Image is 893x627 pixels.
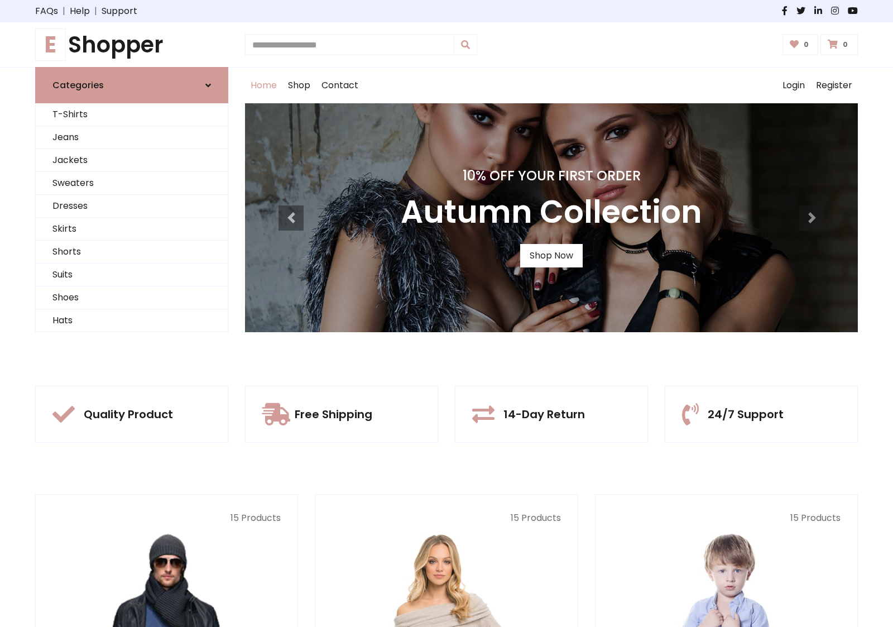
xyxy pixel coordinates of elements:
a: FAQs [35,4,58,18]
h5: 14-Day Return [503,408,585,421]
a: Login [777,68,810,103]
a: 0 [782,34,819,55]
h4: 10% Off Your First Order [401,168,702,184]
h5: Quality Product [84,408,173,421]
a: 0 [820,34,858,55]
a: T-Shirts [36,103,228,126]
a: Support [102,4,137,18]
a: Register [810,68,858,103]
h5: 24/7 Support [708,408,784,421]
p: 15 Products [52,511,281,525]
a: Jackets [36,149,228,172]
p: 15 Products [332,511,560,525]
a: Sweaters [36,172,228,195]
a: Jeans [36,126,228,149]
h6: Categories [52,80,104,90]
p: 15 Products [612,511,841,525]
a: Dresses [36,195,228,218]
a: Hats [36,309,228,332]
a: Shorts [36,241,228,264]
a: Suits [36,264,228,286]
a: Contact [316,68,364,103]
a: Shoes [36,286,228,309]
a: Home [245,68,282,103]
a: Categories [35,67,228,103]
a: Shop Now [520,244,583,267]
span: | [58,4,70,18]
h3: Autumn Collection [401,193,702,231]
a: Help [70,4,90,18]
span: 0 [801,40,812,50]
span: E [35,28,66,61]
h1: Shopper [35,31,228,58]
a: Skirts [36,218,228,241]
a: EShopper [35,31,228,58]
span: 0 [840,40,851,50]
a: Shop [282,68,316,103]
span: | [90,4,102,18]
h5: Free Shipping [295,408,372,421]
